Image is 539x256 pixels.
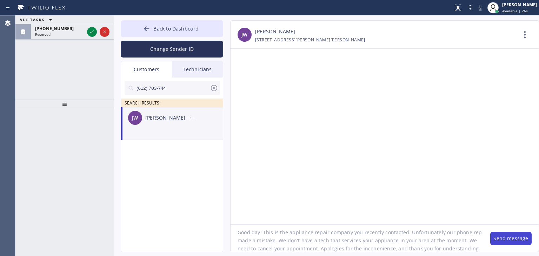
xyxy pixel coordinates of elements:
button: Mute [475,3,485,13]
input: Search [136,81,210,95]
div: Customers [121,61,172,78]
span: ALL TASKS [20,17,45,22]
a: [PERSON_NAME] [255,28,295,36]
span: [PHONE_NUMBER] [35,26,74,32]
button: Change Sender ID [121,41,223,58]
button: Back to Dashboard [121,20,223,37]
textarea: Good day! This is the appliance repair company you recently contacted. Unfortunately our phone re... [231,225,483,252]
span: JW [241,31,247,39]
button: ALL TASKS [15,15,59,24]
span: Reserved [35,32,51,37]
button: Send message [490,232,532,245]
button: Accept [87,27,97,37]
span: Back to Dashboard [153,25,199,32]
div: [STREET_ADDRESS][PERSON_NAME][PERSON_NAME] [255,36,365,44]
div: --:-- [187,114,224,122]
span: JW [132,114,138,122]
div: [PERSON_NAME] [502,2,537,8]
span: Available | 26s [502,8,528,13]
span: SEARCH RESULTS: [125,100,160,106]
button: Reject [100,27,109,37]
div: [PERSON_NAME] [145,114,187,122]
div: Technicians [172,61,223,78]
